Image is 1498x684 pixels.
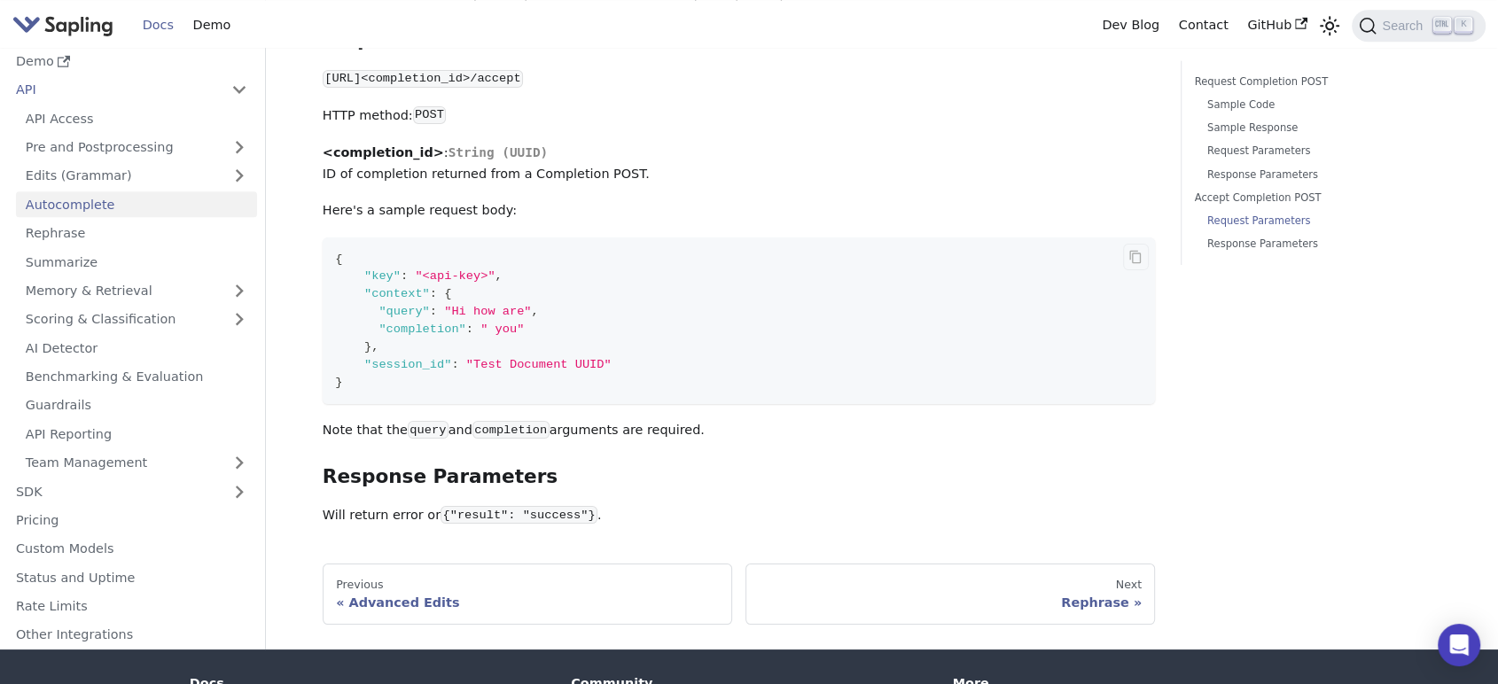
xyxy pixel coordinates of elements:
a: Accept Completion POST [1195,190,1435,206]
a: Memory & Retrieval [16,278,257,304]
code: completion [472,421,550,439]
a: Pre and Postprocessing [16,135,257,160]
a: API Access [16,106,257,132]
span: "context" [364,287,430,300]
span: } [364,340,371,354]
span: "<api-key>" [415,269,495,283]
span: : [401,269,408,283]
nav: Docs pages [323,564,1156,624]
div: Next [759,578,1142,592]
span: } [335,376,342,389]
a: Contact [1169,12,1238,39]
span: "query" [378,305,429,318]
button: Copy code to clipboard [1123,244,1150,270]
a: Docs [133,12,183,39]
a: Summarize [16,250,257,276]
p: Will return error or . [323,505,1156,526]
span: "session_id" [364,358,451,371]
a: Sample Code [1207,97,1429,113]
p: Here's a sample request body: [323,200,1156,222]
div: Rephrase [759,595,1142,610]
span: String (UUID) [449,145,549,159]
a: API [6,77,222,103]
a: Demo [183,12,240,39]
button: Switch between dark and light mode (currently light mode) [1317,12,1343,38]
a: Rephrase [16,221,257,246]
span: : [466,323,473,336]
a: NextRephrase [745,564,1156,624]
div: Open Intercom Messenger [1438,624,1480,666]
span: , [495,269,503,283]
span: "completion" [378,323,465,336]
a: Response Parameters [1207,236,1429,253]
span: : [430,287,437,300]
a: Team Management [16,450,257,476]
a: AI Detector [16,336,257,361]
a: Custom Models [6,536,257,562]
a: Demo [6,49,257,74]
span: Search [1377,19,1433,33]
h3: Response Parameters [323,465,1156,489]
button: Expand sidebar category 'SDK' [222,479,257,505]
a: PreviousAdvanced Edits [323,564,733,624]
a: Request Completion POST [1195,74,1435,90]
a: SDK [6,479,222,505]
button: Search (Ctrl+K) [1352,10,1485,42]
strong: <completion_id> [323,145,444,159]
p: Note that the and arguments are required. [323,420,1156,441]
a: Status and Uptime [6,565,257,591]
a: GitHub [1237,12,1316,39]
kbd: K [1455,17,1472,33]
a: Scoring & Classification [16,307,257,332]
span: "Hi how are" [444,305,531,318]
a: Benchmarking & Evaluation [16,364,257,390]
a: Guardrails [16,393,257,418]
a: Rate Limits [6,594,257,619]
a: API Reporting [16,422,257,447]
span: : [451,358,458,371]
a: Edits (Grammar) [16,163,257,189]
span: , [531,305,538,318]
a: Request Parameters [1207,213,1429,229]
span: "key" [364,269,401,283]
span: { [444,287,451,300]
p: HTTP method: [323,105,1156,127]
a: Pricing [6,508,257,533]
code: {"result": "success"} [441,506,597,524]
button: Collapse sidebar category 'API' [222,77,257,103]
code: POST [413,106,447,124]
span: " you" [480,323,524,336]
a: Request Parameters [1207,143,1429,159]
a: Sapling.ai [12,12,120,38]
a: Sample Response [1207,120,1429,136]
a: Dev Blog [1092,12,1168,39]
a: Other Integrations [6,622,257,648]
p: : ID of completion returned from a Completion POST. [323,143,1156,185]
a: Response Parameters [1207,167,1429,183]
span: { [335,253,342,266]
span: "Test Document UUID" [466,358,612,371]
div: Previous [336,578,719,592]
div: Advanced Edits [336,595,719,610]
img: Sapling.ai [12,12,113,38]
code: [URL]<completion_id>/accept [323,70,523,88]
code: query [408,421,449,439]
span: : [430,305,437,318]
a: Autocomplete [16,192,257,218]
span: , [371,340,378,354]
